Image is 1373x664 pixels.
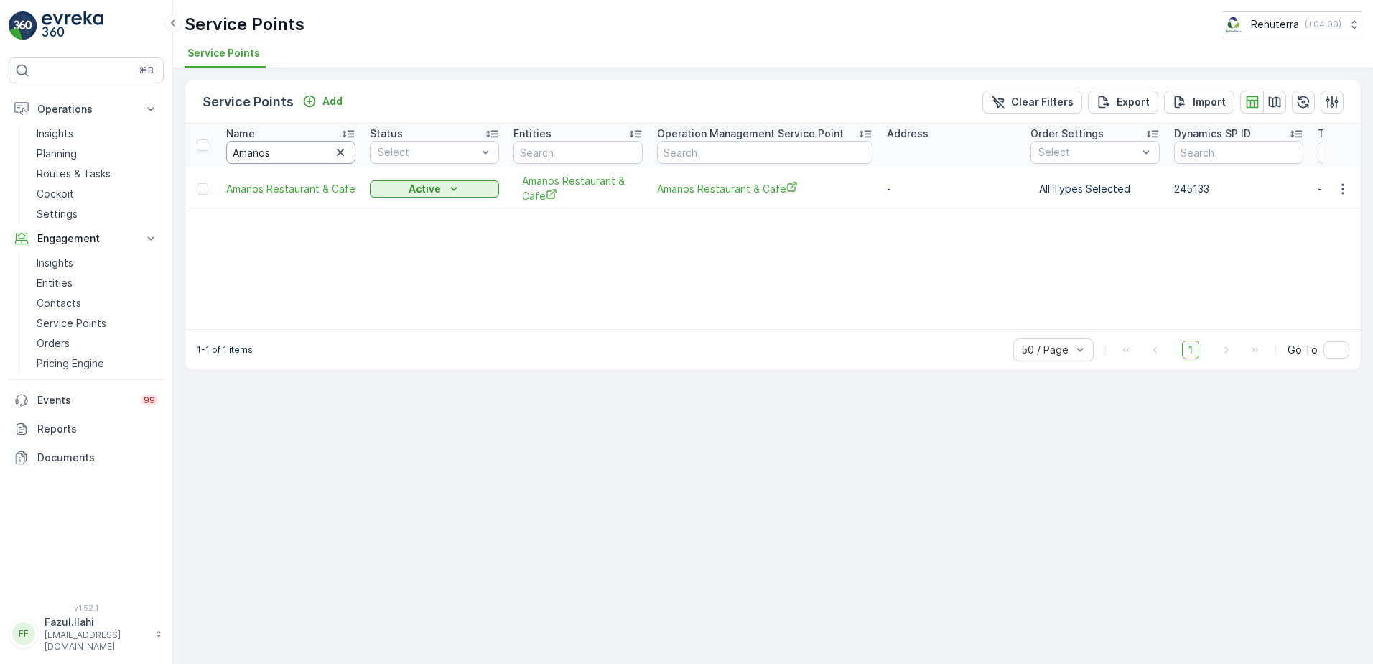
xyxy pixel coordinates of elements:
span: Service Points [187,46,260,60]
p: Entities [513,126,551,141]
input: Search [657,141,872,164]
button: Renuterra(+04:00) [1223,11,1362,37]
button: Clear Filters [982,91,1082,114]
p: Settings [37,207,78,221]
div: FF [12,622,35,645]
td: - [880,167,1023,211]
p: Pricing Engine [37,356,104,371]
p: Address [887,126,928,141]
a: Events99 [9,386,164,415]
p: ⌘B [139,65,154,76]
p: Service Points [37,316,106,331]
p: Insights [37,126,73,141]
a: Settings [31,204,164,224]
p: Documents [37,451,158,465]
span: 1 [1182,341,1199,359]
p: Fazul.Ilahi [45,615,148,630]
img: Screenshot_2024-07-26_at_13.33.01.png [1223,17,1245,32]
p: All Types Selected [1039,182,1151,196]
button: Engagement [9,224,164,253]
p: Engagement [37,231,135,246]
p: Renuterra [1251,17,1299,32]
p: Reports [37,422,158,436]
p: Order Settings [1030,126,1104,141]
a: Routes & Tasks [31,164,164,184]
a: Pricing Engine [31,354,164,374]
p: Entities [37,276,73,290]
p: Select [1038,145,1137,160]
p: Cockpit [37,187,74,201]
p: Contacts [37,296,81,310]
a: Insights [31,253,164,273]
input: Search [1174,141,1303,164]
p: [EMAIL_ADDRESS][DOMAIN_NAME] [45,630,148,653]
p: 1-1 of 1 items [197,344,253,356]
a: Service Points [31,313,164,333]
button: Active [370,180,499,198]
p: Routes & Tasks [37,167,111,181]
p: Service Points [185,13,304,36]
a: Insights [31,124,164,144]
p: Operation Management Service Point [657,126,844,141]
p: Add [322,94,343,109]
a: Reports [9,415,164,443]
button: Import [1164,91,1234,114]
p: Orders [37,336,70,351]
p: Planning [37,147,77,161]
input: Search [513,141,643,164]
p: Service Points [203,92,294,112]
p: Name [226,126,255,141]
a: Cockpit [31,184,164,204]
span: v 1.52.1 [9,604,164,612]
p: Export [1117,95,1150,109]
a: Planning [31,144,164,164]
a: Documents [9,443,164,472]
p: Events [37,393,132,407]
p: Clear Filters [1011,95,1074,109]
a: Contacts [31,293,164,313]
p: Dynamics SP ID [1174,126,1251,141]
img: logo [9,11,37,40]
p: Import [1193,95,1226,109]
p: Status [370,126,403,141]
a: Amanos Restaurant & Cafe [522,174,634,203]
button: Operations [9,95,164,124]
a: Entities [31,273,164,293]
p: Select [378,145,477,160]
a: Amanos Restaurant & Cafe [657,181,872,196]
button: Add [297,93,348,110]
a: Amanos Restaurant & Cafe [226,182,355,196]
p: Operations [37,102,135,116]
span: Go To [1288,343,1318,357]
input: Search [226,141,355,164]
button: FFFazul.Ilahi[EMAIL_ADDRESS][DOMAIN_NAME] [9,615,164,653]
div: Toggle Row Selected [197,183,208,195]
p: Active [409,182,441,196]
p: 245133 [1174,182,1303,196]
button: Export [1088,91,1158,114]
p: 99 [144,395,155,406]
p: ( +04:00 ) [1305,19,1341,30]
p: Insights [37,256,73,270]
img: logo_light-DOdMpM7g.png [42,11,103,40]
a: Orders [31,333,164,354]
